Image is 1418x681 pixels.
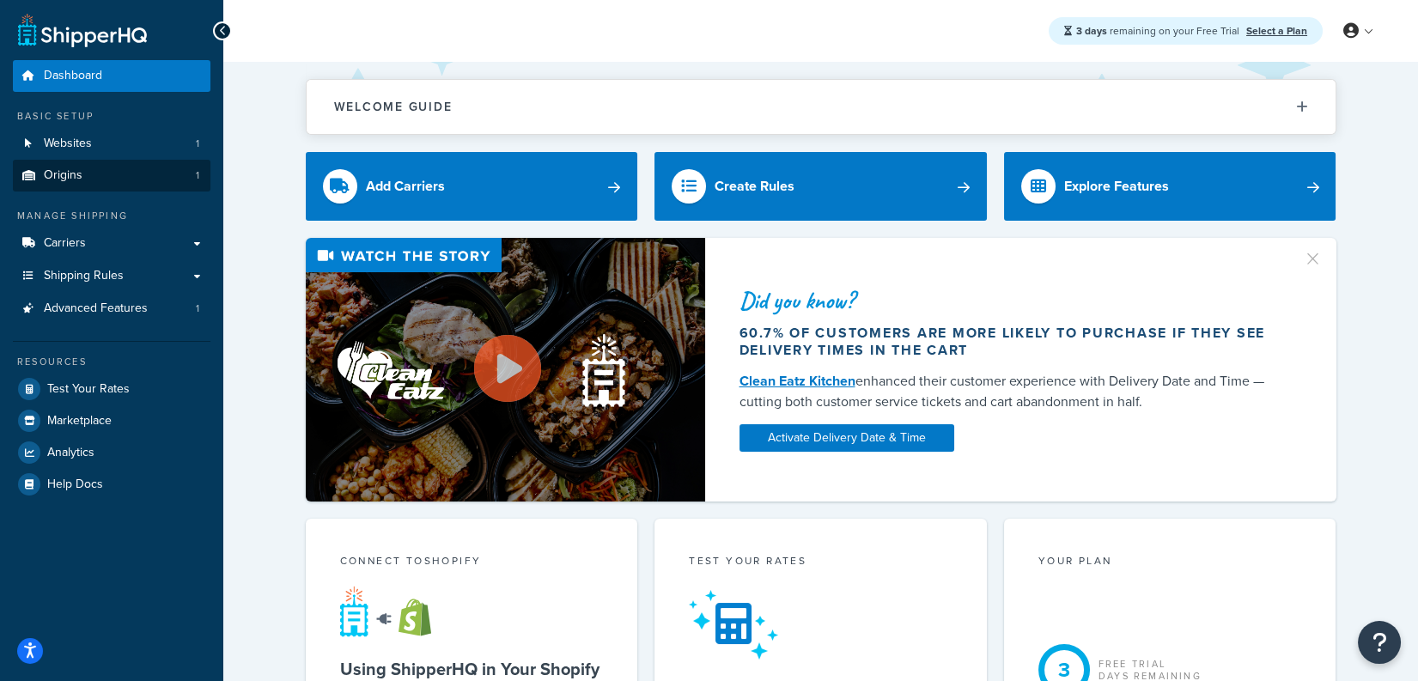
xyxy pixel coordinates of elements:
a: Carriers [13,228,210,259]
img: Video thumbnail [306,238,705,502]
div: Manage Shipping [13,209,210,223]
span: Test Your Rates [47,382,130,397]
span: 1 [196,301,199,316]
a: Origins1 [13,160,210,192]
span: Websites [44,137,92,151]
a: Marketplace [13,405,210,436]
a: Activate Delivery Date & Time [739,424,954,452]
span: Origins [44,168,82,183]
span: 1 [196,168,199,183]
a: Select a Plan [1246,23,1307,39]
a: Shipping Rules [13,260,210,292]
li: Websites [13,128,210,160]
div: Connect to Shopify [340,553,604,573]
div: Test your rates [689,553,952,573]
a: Clean Eatz Kitchen [739,371,855,391]
a: Dashboard [13,60,210,92]
span: Help Docs [47,477,103,492]
div: Explore Features [1064,174,1169,198]
li: Advanced Features [13,293,210,325]
a: Websites1 [13,128,210,160]
li: Origins [13,160,210,192]
span: Dashboard [44,69,102,83]
div: Did you know? [739,289,1282,313]
a: Advanced Features1 [13,293,210,325]
strong: 3 days [1076,23,1107,39]
img: connect-shq-shopify-9b9a8c5a.svg [340,586,447,637]
button: Open Resource Center [1358,621,1401,664]
span: 1 [196,137,199,151]
a: Analytics [13,437,210,468]
span: Advanced Features [44,301,148,316]
a: Create Rules [654,152,987,221]
a: Test Your Rates [13,374,210,404]
div: Resources [13,355,210,369]
a: Explore Features [1004,152,1336,221]
span: Shipping Rules [44,269,124,283]
a: Help Docs [13,469,210,500]
span: Marketplace [47,414,112,429]
a: Add Carriers [306,152,638,221]
div: Add Carriers [366,174,445,198]
div: 60.7% of customers are more likely to purchase if they see delivery times in the cart [739,325,1282,359]
span: Analytics [47,446,94,460]
div: enhanced their customer experience with Delivery Date and Time — cutting both customer service ti... [739,371,1282,412]
h2: Welcome Guide [334,100,453,113]
div: Your Plan [1038,553,1302,573]
span: remaining on your Free Trial [1076,23,1242,39]
div: Create Rules [715,174,794,198]
span: Carriers [44,236,86,251]
button: Welcome Guide [307,80,1336,134]
div: Basic Setup [13,109,210,124]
